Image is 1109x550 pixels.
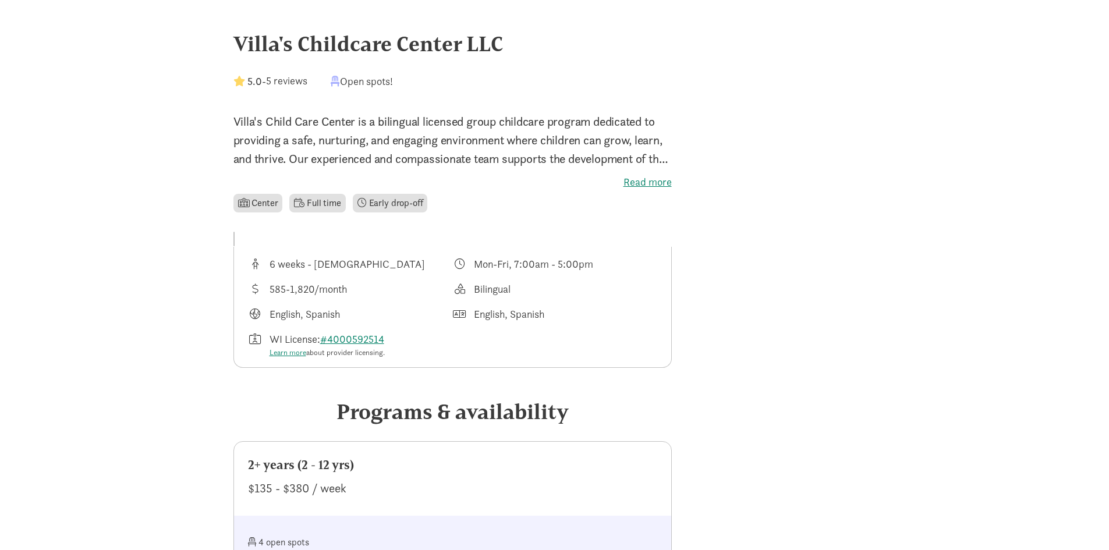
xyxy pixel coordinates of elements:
div: 2+ years (2 - 12 yrs) [248,456,657,474]
div: $135 - $380 / week [248,479,657,498]
div: Mon-Fri, 7:00am - 5:00pm [474,256,593,272]
li: Full time [289,194,345,212]
div: Programs & availability [233,396,672,427]
div: 6 weeks - [DEMOGRAPHIC_DATA] [270,256,425,272]
div: English, Spanish [474,306,544,322]
li: Early drop-off [353,194,428,212]
li: Center [233,194,283,212]
label: Read more [233,175,672,189]
div: Villa's Childcare Center LLC [233,28,876,59]
div: Average tuition for this program [248,281,453,297]
div: Age range for children that this provider cares for [248,256,453,272]
div: English, Spanish [270,306,340,322]
div: Languages spoken [452,306,657,322]
div: about provider licensing. [270,347,389,359]
div: Class schedule [452,256,657,272]
div: Languages taught [248,306,453,322]
div: Open spots! [331,73,393,89]
div: - [233,73,307,89]
strong: 5.0 [247,74,262,88]
div: 585-1,820/month [270,281,347,297]
p: Villa's Child Care Center is a bilingual licensed group childcare program dedicated to providing ... [233,112,672,168]
div: License number [248,331,453,359]
div: Bilingual [474,281,511,297]
a: #4000592514 [320,332,384,346]
a: Learn more [270,347,306,357]
div: This provider's education philosophy [452,281,657,297]
profile-button-reviews: 5 reviews [266,74,307,87]
div: WI License: [270,331,389,359]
